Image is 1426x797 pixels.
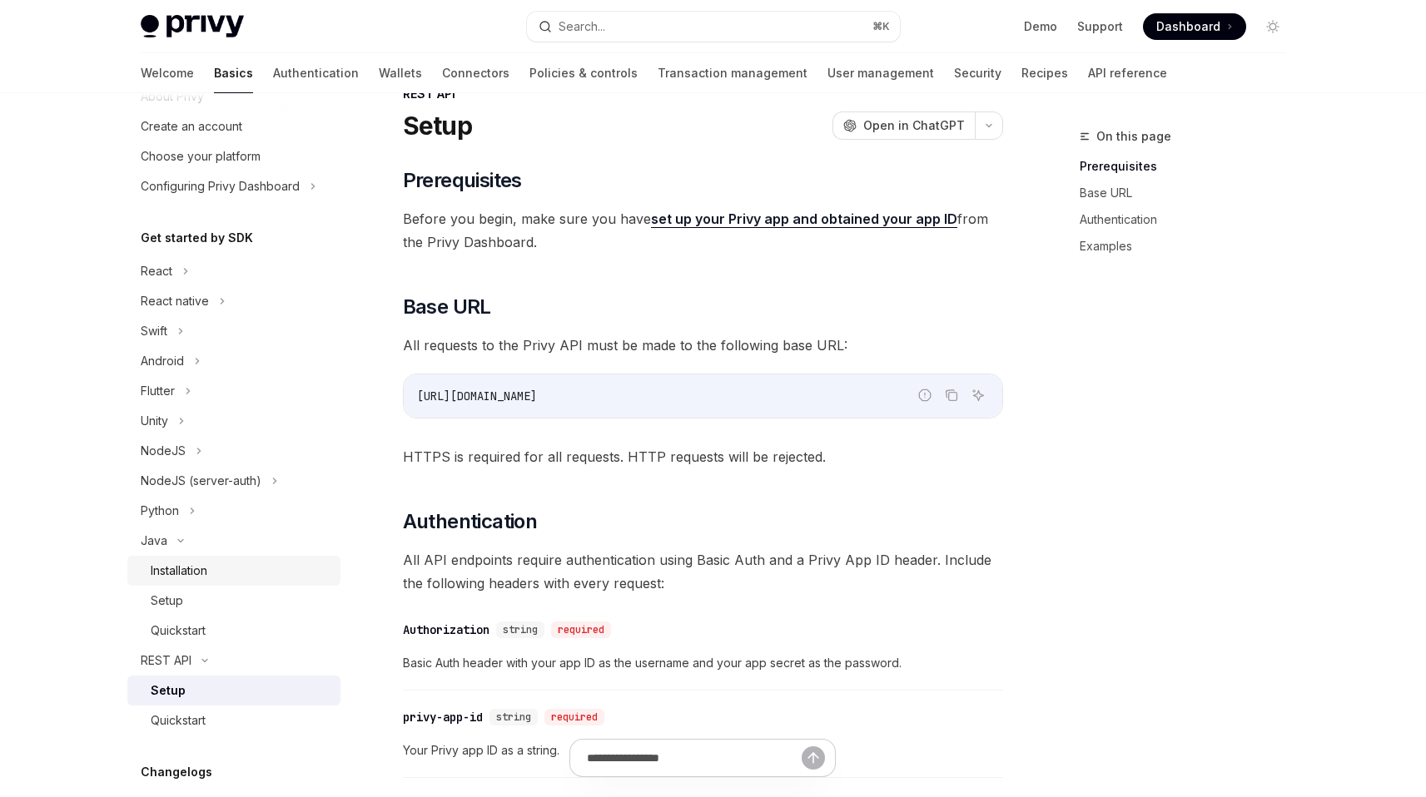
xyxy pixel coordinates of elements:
span: string [503,623,538,636]
button: Toggle dark mode [1260,13,1286,40]
button: Search...⌘K [527,12,900,42]
div: REST API [403,86,1003,102]
a: Base URL [1080,180,1299,206]
div: Quickstart [151,710,206,730]
a: User management [827,53,934,93]
img: light logo [141,15,244,38]
div: privy-app-id [403,709,483,725]
div: required [544,709,604,725]
div: Configuring Privy Dashboard [141,176,300,196]
div: REST API [141,651,191,671]
a: Demo [1024,18,1057,35]
button: Open in ChatGPT [832,111,975,140]
div: React [141,261,172,281]
div: Choose your platform [141,146,261,166]
div: React native [141,291,209,311]
span: ⌘ K [872,20,890,33]
span: Dashboard [1156,18,1220,35]
span: Prerequisites [403,167,522,194]
a: Transaction management [658,53,807,93]
a: Examples [1080,233,1299,260]
a: Installation [127,556,340,586]
div: Unity [141,411,168,431]
button: Copy the contents from the code block [941,384,962,406]
a: Policies & controls [529,53,638,93]
a: Prerequisites [1080,153,1299,180]
button: Send message [802,746,825,770]
a: Setup [127,676,340,705]
a: Quickstart [127,705,340,735]
div: NodeJS [141,441,186,461]
span: Authentication [403,508,538,535]
h5: Get started by SDK [141,228,253,248]
span: Basic Auth header with your app ID as the username and your app secret as the password. [403,653,1003,673]
div: Setup [151,681,186,700]
div: Java [141,531,167,551]
a: API reference [1088,53,1167,93]
span: HTTPS is required for all requests. HTTP requests will be rejected. [403,445,1003,468]
a: Security [954,53,1001,93]
a: Basics [214,53,253,93]
a: Support [1077,18,1123,35]
div: Flutter [141,381,175,401]
div: Create an account [141,116,242,136]
span: [URL][DOMAIN_NAME] [417,389,537,403]
div: Android [141,351,184,371]
a: Recipes [1021,53,1068,93]
span: Before you begin, make sure you have from the Privy Dashboard. [403,207,1003,254]
span: All requests to the Privy API must be made to the following base URL: [403,334,1003,357]
div: Search... [559,17,605,37]
span: All API endpoints require authentication using Basic Auth and a Privy App ID header. Include the ... [403,548,1003,595]
span: On this page [1096,126,1171,146]
a: Wallets [379,53,422,93]
div: required [551,621,611,638]
div: Setup [151,591,183,611]
button: Report incorrect code [914,384,936,406]
a: Setup [127,586,340,616]
a: Dashboard [1143,13,1246,40]
a: Choose your platform [127,141,340,171]
span: string [496,710,531,724]
h5: Changelogs [141,762,212,782]
div: Quickstart [151,621,206,641]
button: Ask AI [967,384,989,406]
div: NodeJS (server-auth) [141,471,261,491]
div: Swift [141,321,167,341]
h1: Setup [403,111,472,141]
div: Authorization [403,621,489,638]
span: Base URL [403,294,491,320]
div: Installation [151,561,207,581]
a: Authentication [1080,206,1299,233]
a: Create an account [127,111,340,141]
a: Authentication [273,53,359,93]
a: Connectors [442,53,509,93]
a: Welcome [141,53,194,93]
a: set up your Privy app and obtained your app ID [651,210,957,228]
span: Open in ChatGPT [863,117,965,134]
a: Quickstart [127,616,340,646]
div: Python [141,501,179,521]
